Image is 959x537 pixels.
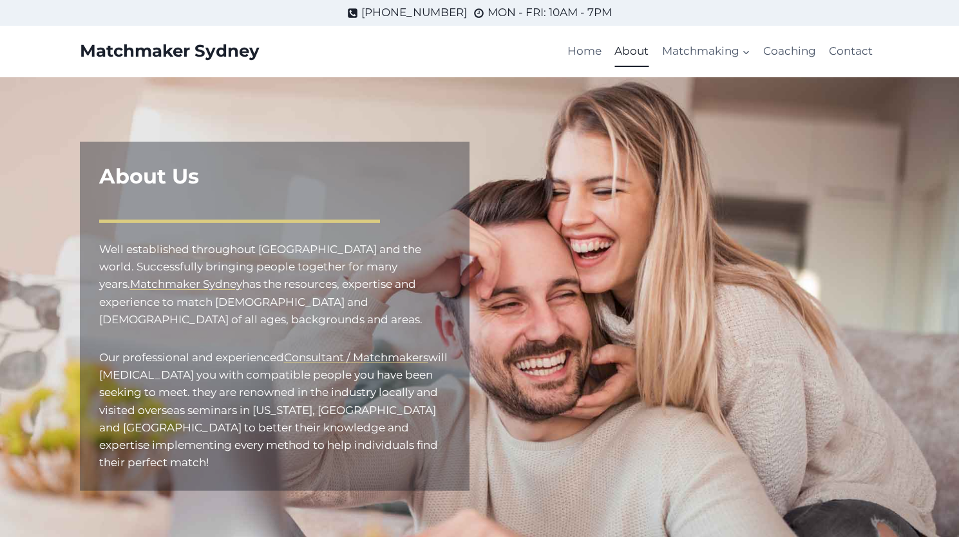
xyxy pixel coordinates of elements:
[347,4,467,21] a: [PHONE_NUMBER]
[130,278,242,290] a: Matchmaker Sydney
[662,42,750,60] span: Matchmaking
[99,349,450,471] p: Our professional and experienced will [MEDICAL_DATA] you with compatible people you have been see...
[608,36,655,67] a: About
[561,36,608,67] a: Home
[80,41,260,61] a: Matchmaker Sydney
[284,351,428,364] a: Consultant / Matchmakers
[561,36,880,67] nav: Primary
[655,36,756,67] a: Matchmaking
[757,36,822,67] a: Coaching
[822,36,879,67] a: Contact
[99,241,450,328] p: has the resources, expertise and experience to match [DEMOGRAPHIC_DATA] and [DEMOGRAPHIC_DATA] of...
[488,4,612,21] span: MON - FRI: 10AM - 7PM
[99,161,450,192] h1: About Us
[99,243,421,290] mark: Well established throughout [GEOGRAPHIC_DATA] and the world. Successfully bringing people togethe...
[361,4,467,21] span: [PHONE_NUMBER]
